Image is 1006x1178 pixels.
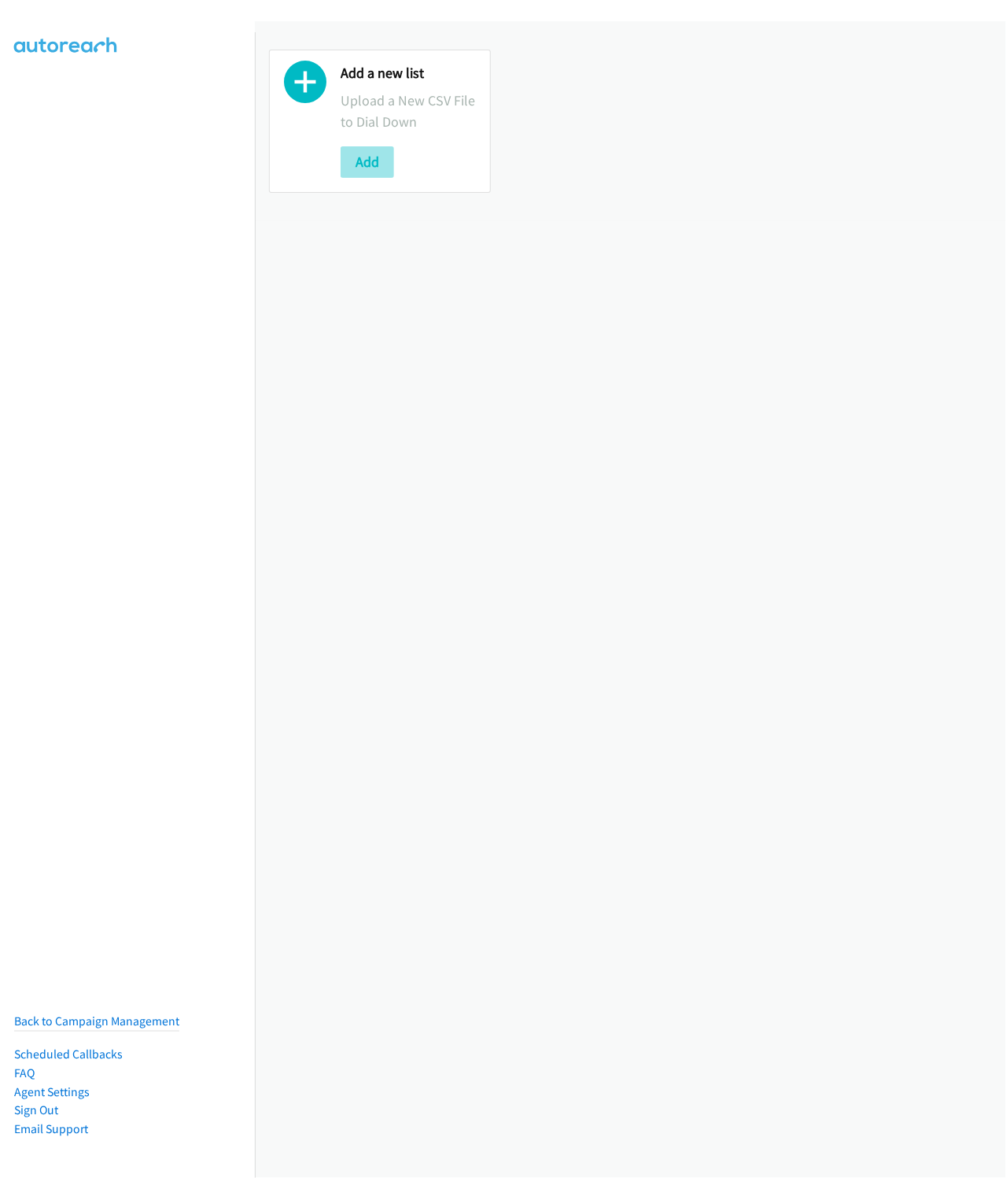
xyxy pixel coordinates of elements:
[341,65,476,83] h2: Add a new list
[14,1047,123,1062] a: Scheduled Callbacks
[341,146,394,178] button: Add
[14,1066,35,1081] a: FAQ
[14,1103,58,1118] a: Sign Out
[14,1085,90,1100] a: Agent Settings
[14,1014,179,1029] a: Back to Campaign Management
[341,90,476,132] p: Upload a New CSV File to Dial Down
[14,1122,88,1137] a: Email Support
